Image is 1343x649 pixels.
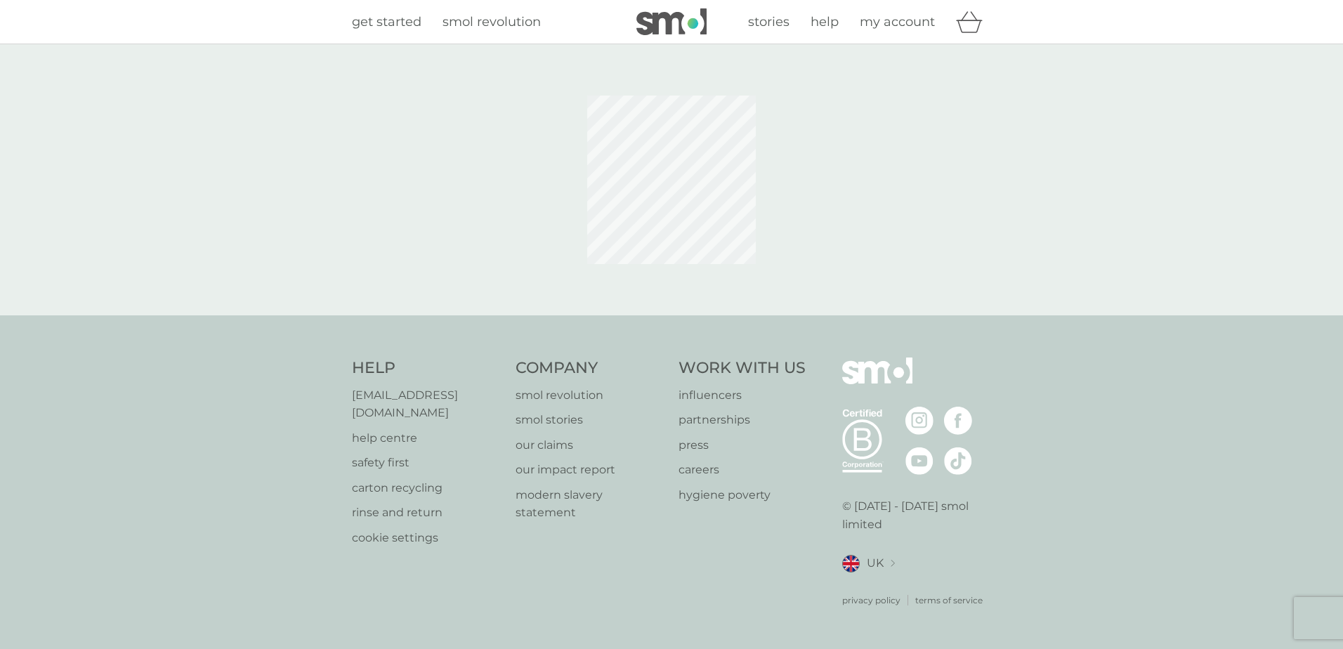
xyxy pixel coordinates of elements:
img: visit the smol Facebook page [944,407,972,435]
span: help [811,14,839,29]
p: © [DATE] - [DATE] smol limited [842,497,992,533]
a: safety first [352,454,502,472]
span: smol revolution [443,14,541,29]
a: smol stories [516,411,665,429]
a: press [679,436,806,454]
a: get started [352,12,421,32]
a: [EMAIL_ADDRESS][DOMAIN_NAME] [352,386,502,422]
h4: Help [352,358,502,379]
a: hygiene poverty [679,486,806,504]
img: select a new location [891,560,895,568]
span: stories [748,14,790,29]
a: our claims [516,436,665,454]
a: help centre [352,429,502,447]
span: UK [867,554,884,572]
a: privacy policy [842,594,900,607]
a: careers [679,461,806,479]
a: our impact report [516,461,665,479]
a: partnerships [679,411,806,429]
a: cookie settings [352,529,502,547]
img: smol [842,358,912,405]
span: get started [352,14,421,29]
a: modern slavery statement [516,486,665,522]
a: carton recycling [352,479,502,497]
img: visit the smol Tiktok page [944,447,972,475]
a: smol revolution [516,386,665,405]
a: smol revolution [443,12,541,32]
div: basket [956,8,991,36]
a: help [811,12,839,32]
img: smol [636,8,707,35]
a: influencers [679,386,806,405]
span: my account [860,14,935,29]
img: UK flag [842,555,860,572]
a: my account [860,12,935,32]
img: visit the smol Youtube page [905,447,933,475]
a: rinse and return [352,504,502,522]
img: visit the smol Instagram page [905,407,933,435]
a: terms of service [915,594,983,607]
h4: Work With Us [679,358,806,379]
a: stories [748,12,790,32]
h4: Company [516,358,665,379]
